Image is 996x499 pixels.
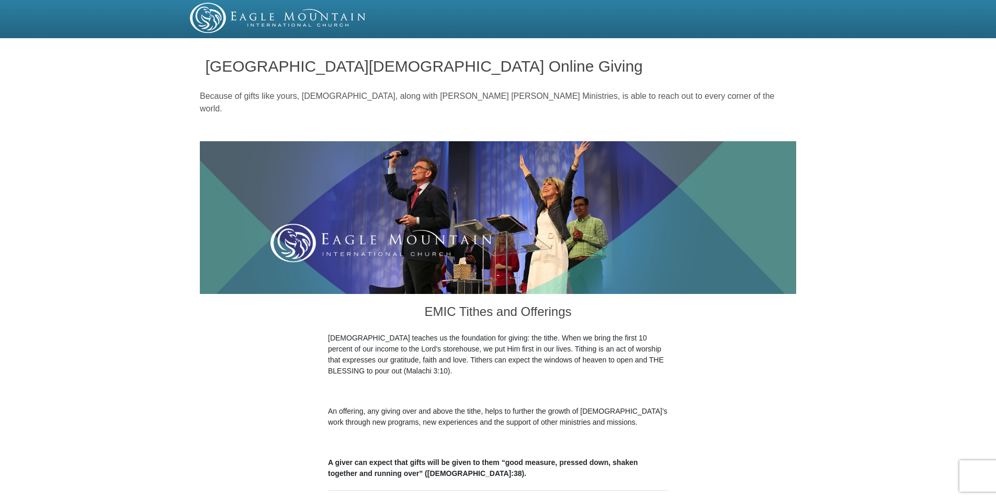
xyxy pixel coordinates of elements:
[328,406,668,428] p: An offering, any giving over and above the tithe, helps to further the growth of [DEMOGRAPHIC_DAT...
[328,458,638,478] b: A giver can expect that gifts will be given to them “good measure, pressed down, shaken together ...
[328,333,668,377] p: [DEMOGRAPHIC_DATA] teaches us the foundation for giving: the tithe. When we bring the first 10 pe...
[206,58,791,75] h1: [GEOGRAPHIC_DATA][DEMOGRAPHIC_DATA] Online Giving
[190,3,367,33] img: EMIC
[328,294,668,333] h3: EMIC Tithes and Offerings
[200,90,796,115] p: Because of gifts like yours, [DEMOGRAPHIC_DATA], along with [PERSON_NAME] [PERSON_NAME] Ministrie...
